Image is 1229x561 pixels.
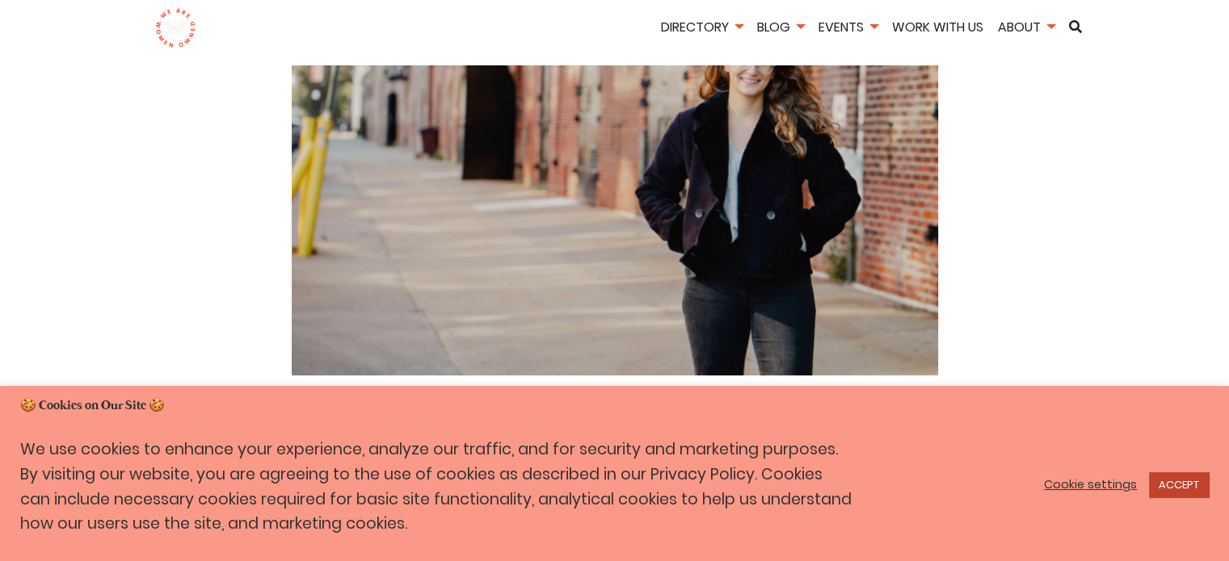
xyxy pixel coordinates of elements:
[655,17,748,40] li: Directory
[751,18,810,36] a: Blog
[1044,477,1137,492] a: Cookie settings
[655,18,748,36] a: Directory
[20,397,1209,415] h5: 🍪 Cookies on Our Site 🍪
[1063,20,1088,33] a: Search
[20,437,852,537] p: We use cookies to enhance your experience, analyze our traffic, and for security and marketing pu...
[1149,472,1209,497] a: ACCEPT
[155,8,196,48] img: logo
[751,17,810,40] li: Blog
[813,17,883,40] li: Events
[886,18,989,36] a: Work With Us
[813,18,883,36] a: Events
[992,17,1060,40] li: About
[992,18,1060,36] a: About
